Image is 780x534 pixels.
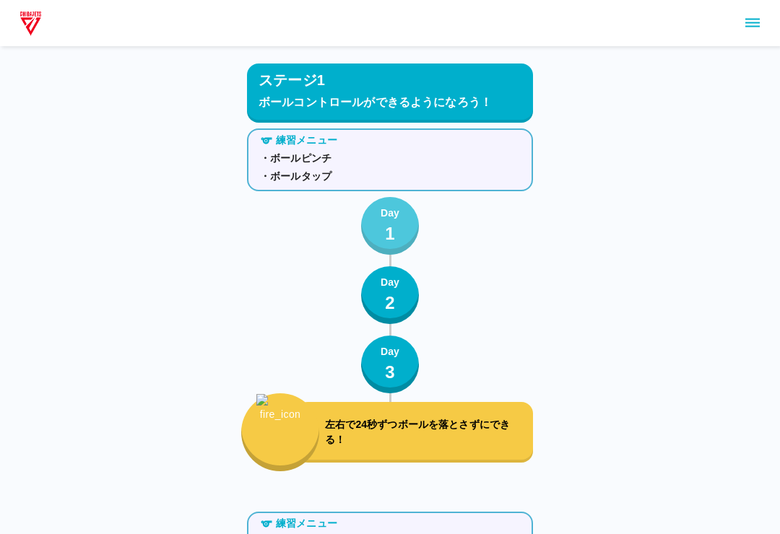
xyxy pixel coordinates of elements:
p: ボールコントロールができるようになろう！ [259,94,521,111]
p: Day [381,206,399,221]
p: ・ボールピンチ [260,151,520,166]
button: Day1 [361,197,419,255]
button: Day3 [361,336,419,393]
p: ・ボールタップ [260,169,520,184]
p: Day [381,344,399,359]
p: 3 [385,359,395,385]
button: fire_icon [241,393,319,471]
p: 1 [385,221,395,247]
img: dummy [17,9,44,38]
p: 2 [385,290,395,316]
p: 練習メニュー [276,516,337,531]
button: sidemenu [740,11,765,35]
p: ステージ1 [259,69,325,91]
button: Day2 [361,266,419,324]
img: fire_icon [256,394,305,453]
p: 練習メニュー [276,133,337,148]
p: 左右で24秒ずつボールを落とさずにできる！ [325,417,527,447]
p: Day [381,275,399,290]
